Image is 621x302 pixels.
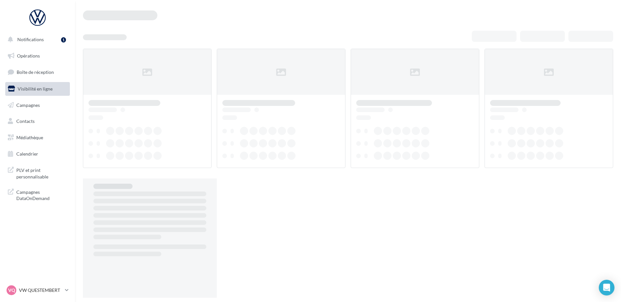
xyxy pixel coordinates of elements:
a: Calendrier [4,147,71,161]
a: Boîte de réception [4,65,71,79]
a: Campagnes [4,98,71,112]
a: VQ VW QUESTEMBERT [5,284,70,296]
a: Campagnes DataOnDemand [4,185,71,204]
span: Calendrier [16,151,38,157]
span: Opérations [17,53,40,59]
span: Campagnes DataOnDemand [16,188,67,202]
div: 1 [61,37,66,42]
span: Médiathèque [16,135,43,140]
p: VW QUESTEMBERT [19,287,62,294]
span: VQ [8,287,15,294]
span: Campagnes [16,102,40,108]
a: PLV et print personnalisable [4,163,71,182]
div: Open Intercom Messenger [599,280,614,295]
span: Boîte de réception [17,69,54,75]
span: Visibilité en ligne [18,86,53,92]
a: Médiathèque [4,131,71,144]
span: PLV et print personnalisable [16,166,67,180]
a: Opérations [4,49,71,63]
button: Notifications 1 [4,33,69,46]
span: Notifications [17,37,44,42]
a: Visibilité en ligne [4,82,71,96]
span: Contacts [16,118,35,124]
a: Contacts [4,114,71,128]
